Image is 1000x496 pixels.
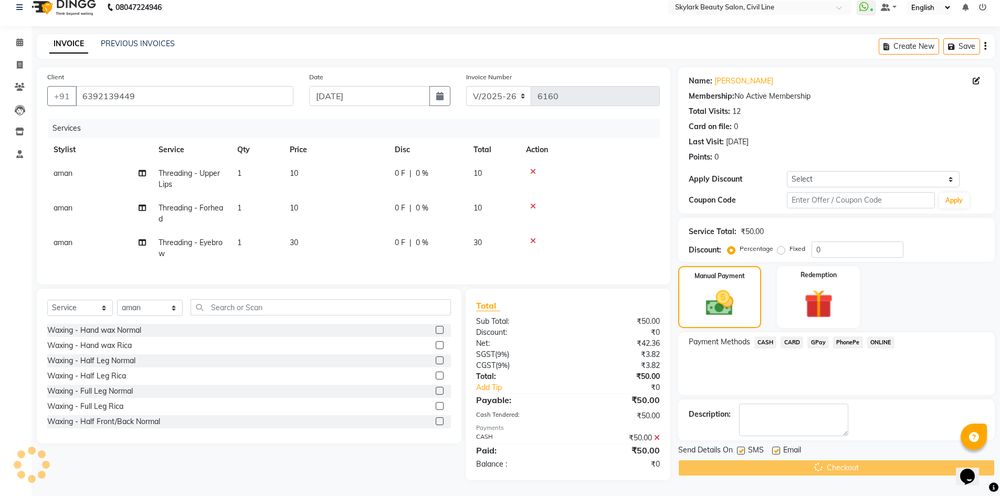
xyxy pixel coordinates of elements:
[468,394,568,406] div: Payable:
[468,360,568,371] div: ( )
[689,245,721,256] div: Discount:
[585,382,668,393] div: ₹0
[879,38,939,55] button: Create New
[568,316,668,327] div: ₹50.00
[790,244,805,254] label: Fixed
[568,360,668,371] div: ₹3.82
[468,349,568,360] div: ( )
[468,316,568,327] div: Sub Total:
[568,349,668,360] div: ₹3.82
[568,459,668,470] div: ₹0
[833,336,863,349] span: PhonePe
[689,76,712,87] div: Name:
[237,238,241,247] span: 1
[520,138,660,162] th: Action
[47,371,126,382] div: Waxing - Half Leg Rica
[416,168,428,179] span: 0 %
[801,270,837,280] label: Redemption
[498,361,508,370] span: 9%
[689,121,732,132] div: Card on file:
[689,152,712,163] div: Points:
[47,340,132,351] div: Waxing - Hand wax Rica
[101,39,175,48] a: PREVIOUS INVOICES
[689,336,750,347] span: Payment Methods
[54,168,72,178] span: aman
[290,203,298,213] span: 10
[689,91,734,102] div: Membership:
[473,168,482,178] span: 10
[395,237,405,248] span: 0 F
[476,424,659,432] div: Payments
[689,91,984,102] div: No Active Membership
[689,409,731,420] div: Description:
[694,271,745,281] label: Manual Payment
[568,327,668,338] div: ₹0
[568,410,668,421] div: ₹50.00
[732,106,741,117] div: 12
[152,138,231,162] th: Service
[388,138,467,162] th: Disc
[468,327,568,338] div: Discount:
[290,168,298,178] span: 10
[468,382,584,393] a: Add Tip
[159,203,223,224] span: Threading - Forhead
[689,136,724,147] div: Last Visit:
[568,394,668,406] div: ₹50.00
[47,138,152,162] th: Stylist
[939,193,969,208] button: Apply
[395,203,405,214] span: 0 F
[395,168,405,179] span: 0 F
[689,226,736,237] div: Service Total:
[159,168,220,189] span: Threading - Upper Lips
[468,459,568,470] div: Balance :
[795,286,842,322] img: _gift.svg
[748,445,764,458] span: SMS
[468,432,568,444] div: CASH
[476,350,495,359] span: SGST
[473,238,482,247] span: 30
[416,203,428,214] span: 0 %
[191,299,451,315] input: Search or Scan
[473,203,482,213] span: 10
[468,444,568,457] div: Paid:
[867,336,894,349] span: ONLINE
[409,168,412,179] span: |
[49,35,88,54] a: INVOICE
[468,338,568,349] div: Net:
[714,152,719,163] div: 0
[781,336,803,349] span: CARD
[956,454,990,486] iframe: chat widget
[409,237,412,248] span: |
[476,300,500,311] span: Total
[468,371,568,382] div: Total:
[689,106,730,117] div: Total Visits:
[754,336,777,349] span: CASH
[697,287,742,319] img: _cash.svg
[787,192,935,208] input: Enter Offer / Coupon Code
[159,238,223,258] span: Threading - Eyebrow
[409,203,412,214] span: |
[416,237,428,248] span: 0 %
[714,76,773,87] a: [PERSON_NAME]
[231,138,283,162] th: Qty
[283,138,388,162] th: Price
[47,86,77,106] button: +91
[466,72,512,82] label: Invoice Number
[943,38,980,55] button: Save
[476,361,496,370] span: CGST
[237,203,241,213] span: 1
[726,136,749,147] div: [DATE]
[48,119,668,138] div: Services
[689,174,787,185] div: Apply Discount
[237,168,241,178] span: 1
[467,138,520,162] th: Total
[468,410,568,421] div: Cash Tendered:
[734,121,738,132] div: 0
[678,445,733,458] span: Send Details On
[568,432,668,444] div: ₹50.00
[47,355,135,366] div: Waxing - Half Leg Normal
[47,401,123,412] div: Waxing - Full Leg Rica
[54,203,72,213] span: aman
[47,325,141,336] div: Waxing - Hand wax Normal
[568,371,668,382] div: ₹50.00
